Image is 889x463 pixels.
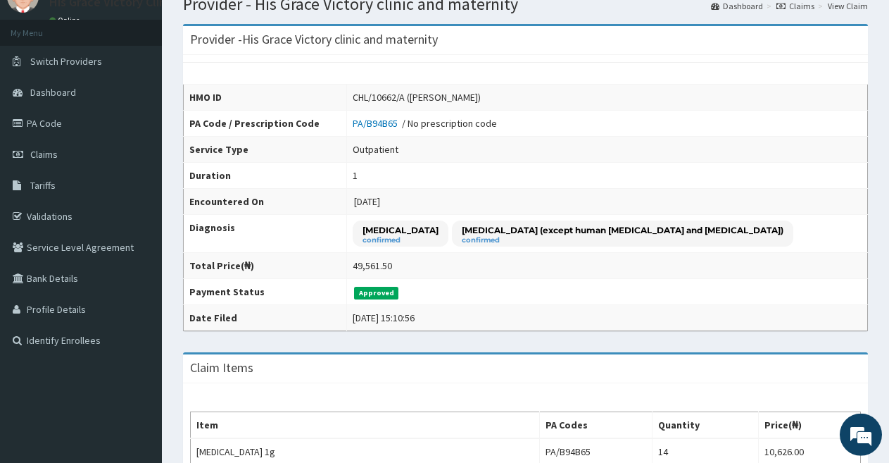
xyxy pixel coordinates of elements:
span: We're online! [82,140,194,283]
small: confirmed [362,237,439,244]
div: 1 [353,168,358,183]
span: Tariffs [30,179,56,192]
div: Chat with us now [73,79,237,97]
div: Minimize live chat window [231,7,265,41]
th: Encountered On [184,189,347,215]
th: PA Code / Prescription Code [184,111,347,137]
th: Diagnosis [184,215,347,253]
textarea: Type your message and hit 'Enter' [7,311,268,360]
th: Total Price(₦) [184,253,347,279]
div: Outpatient [353,142,398,156]
span: Dashboard [30,86,76,99]
p: [MEDICAL_DATA] (except human [MEDICAL_DATA] and [MEDICAL_DATA]) [462,224,783,236]
a: PA/B94B65 [353,117,402,130]
div: 49,561.50 [353,259,392,273]
th: Price(₦) [759,412,861,439]
small: confirmed [462,237,783,244]
th: Quantity [652,412,759,439]
h3: Provider - His Grace Victory clinic and maternity [190,33,438,46]
div: [DATE] 15:10:56 [353,311,415,325]
th: Service Type [184,137,347,163]
th: Item [191,412,540,439]
span: Switch Providers [30,55,102,68]
th: HMO ID [184,85,347,111]
div: CHL/10662/A ([PERSON_NAME]) [353,90,481,104]
a: Online [49,16,83,25]
th: Payment Status [184,279,347,305]
th: Duration [184,163,347,189]
p: [MEDICAL_DATA] [362,224,439,236]
span: Claims [30,148,58,161]
img: d_794563401_company_1708531726252_794563401 [26,70,57,106]
th: PA Codes [539,412,652,439]
th: Date Filed [184,305,347,331]
h3: Claim Items [190,362,253,374]
span: [DATE] [354,195,380,208]
div: / No prescription code [353,116,497,130]
span: Approved [354,287,398,300]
